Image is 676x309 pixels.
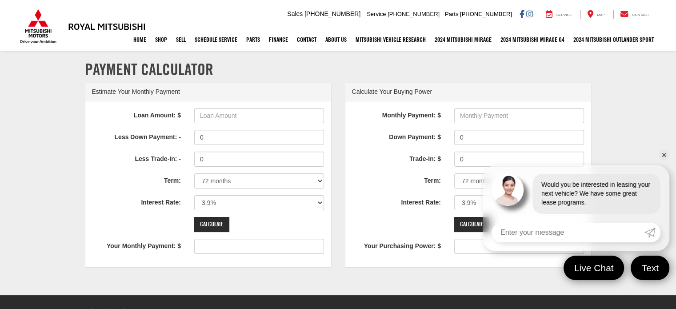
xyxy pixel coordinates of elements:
[18,9,58,44] img: Mitsubishi
[242,28,264,51] a: Parts: Opens in a new tab
[172,28,190,51] a: Sell
[304,10,360,17] span: [PHONE_NUMBER]
[454,217,489,232] input: Calculate
[85,195,188,207] label: Interest Rate:
[85,130,188,142] label: Less Down Payment: -
[492,174,524,206] img: Agent profile photo
[85,239,188,251] label: Your Monthly Payment: $
[194,217,229,232] input: Calculate
[292,28,321,51] a: Contact
[539,10,579,19] a: Service
[632,13,649,17] span: Contact
[264,28,292,51] a: Finance
[580,10,611,19] a: Map
[637,262,663,274] span: Text
[569,28,658,51] a: 2024 Mitsubishi Outlander SPORT
[613,10,656,19] a: Contact
[190,28,242,51] a: Schedule Service: Opens in a new tab
[430,28,496,51] a: 2024 Mitsubishi Mirage
[85,152,188,164] label: Less Trade-In: -
[367,11,386,17] span: Service
[345,195,448,207] label: Interest Rate:
[351,28,430,51] a: Mitsubishi Vehicle Research
[460,11,512,17] span: [PHONE_NUMBER]
[129,28,151,51] a: Home
[520,10,524,17] a: Facebook: Click to visit our Facebook page
[388,11,440,17] span: [PHONE_NUMBER]
[496,28,569,51] a: 2024 Mitsubishi Mirage G4
[194,108,324,123] input: Loan Amount
[492,223,644,242] input: Enter your message
[85,83,331,101] div: Estimate Your Monthly Payment
[454,108,584,123] input: Monthly Payment
[287,10,303,17] span: Sales
[68,21,146,31] h3: Royal Mitsubishi
[321,28,351,51] a: About Us
[556,13,572,17] span: Service
[564,256,624,280] a: Live Chat
[454,130,584,145] input: Down Payment
[597,13,604,17] span: Map
[445,11,458,17] span: Parts
[570,262,618,274] span: Live Chat
[345,239,448,251] label: Your Purchasing Power: $
[345,83,591,101] div: Calculate Your Buying Power
[345,108,448,120] label: Monthly Payment: $
[85,173,188,185] label: Term:
[345,130,448,142] label: Down Payment: $
[85,60,592,78] h1: Payment Calculator
[345,152,448,164] label: Trade-In: $
[345,173,448,185] label: Term:
[644,223,660,242] a: Submit
[526,10,533,17] a: Instagram: Click to visit our Instagram page
[85,108,188,120] label: Loan Amount: $
[532,174,660,214] div: Would you be interested in leasing your next vehicle? We have some great lease programs.
[631,256,669,280] a: Text
[151,28,172,51] a: Shop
